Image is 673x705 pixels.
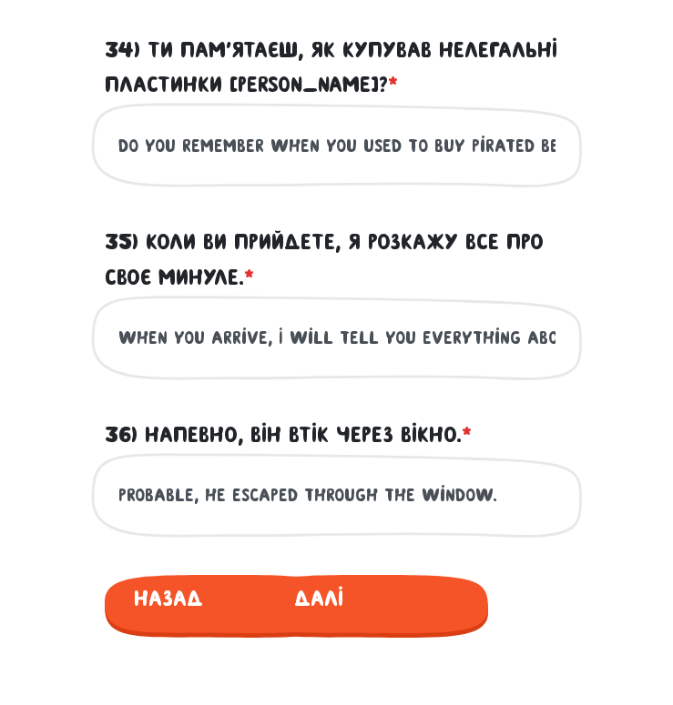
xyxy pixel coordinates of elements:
[105,225,569,295] label: 35) Коли ви прийдете, я розкажу все про своє минуле.
[118,317,556,358] input: Твоя відповідь
[105,418,472,452] label: 36) Напевно, він втік через вікно.
[255,575,383,617] span: Далі
[105,33,569,103] label: 34) Ти пам’ятаєш, як купував нелегальні пластинки [PERSON_NAME]?
[118,125,556,166] input: Твоя відповідь
[105,575,233,617] span: Назад
[118,475,556,516] input: Твоя відповідь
